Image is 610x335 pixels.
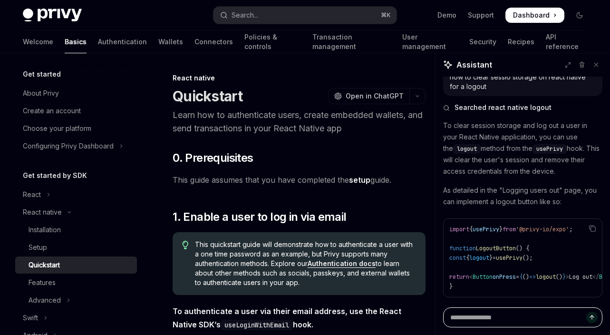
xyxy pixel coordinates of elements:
[312,30,391,53] a: Transaction management
[328,88,409,104] button: Open in ChatGPT
[23,207,62,218] div: React native
[456,59,492,70] span: Assistant
[473,226,499,233] span: usePrivy
[15,221,137,238] a: Installation
[536,145,563,153] span: usePrivy
[443,185,602,207] p: As detailed in the "Logging users out" page, you can implement a logout button like so:
[29,295,61,306] div: Advanced
[65,30,87,53] a: Basics
[455,103,552,112] span: Searched react native logout
[469,273,473,281] span: <
[443,120,602,177] p: To clear session storage and log out a user in your React Native application, you can use the met...
[15,292,137,309] button: Toggle Advanced section
[516,273,519,281] span: =
[566,273,569,281] span: >
[173,209,346,225] span: 1. Enable a user to log in via email
[23,123,91,134] div: Choose your platform
[476,245,516,252] span: LogoutButton
[29,242,47,253] div: Setup
[213,7,397,24] button: Open search
[437,10,456,20] a: Demo
[23,312,38,324] div: Swift
[29,259,60,271] div: Quickstart
[536,273,556,281] span: logout
[15,204,137,221] button: Toggle React native section
[449,273,469,281] span: return
[523,273,529,281] span: ()
[572,8,587,23] button: Toggle dark mode
[450,72,596,91] div: how to clear sessio storage on react native for a logout
[23,140,114,152] div: Configuring Privy Dashboard
[173,73,426,83] div: React native
[449,283,453,290] span: }
[468,10,494,20] a: Support
[519,273,523,281] span: {
[23,69,61,80] h5: Get started
[449,245,476,252] span: function
[349,175,370,185] a: setup
[173,88,243,105] h1: Quickstart
[29,224,61,236] div: Installation
[505,8,564,23] a: Dashboard
[586,222,599,235] button: Copy the contents from the code block
[173,108,426,135] p: Learn how to authenticate users, create embedded wallets, and send transactions in your React Nat...
[516,245,529,252] span: () {
[569,226,572,233] span: ;
[195,240,416,287] span: This quickstart guide will demonstrate how to authenticate a user with a one time password as an ...
[466,254,469,262] span: {
[15,274,137,291] a: Features
[15,138,137,155] button: Toggle Configuring Privy Dashboard section
[469,226,473,233] span: {
[469,30,496,53] a: Security
[15,102,137,119] a: Create an account
[29,277,56,288] div: Features
[381,11,391,19] span: ⌘ K
[244,30,301,53] a: Policies & controls
[546,30,587,53] a: API reference
[23,105,81,117] div: Create an account
[15,85,137,102] a: About Privy
[23,170,87,181] h5: Get started by SDK
[15,309,137,326] button: Toggle Swift section
[23,189,41,200] div: React
[15,239,137,256] a: Setup
[346,91,404,101] span: Open in ChatGPT
[173,173,426,187] span: This guide assumes that you have completed the guide.
[182,241,189,249] svg: Tip
[232,10,258,21] div: Search...
[529,273,536,281] span: =>
[562,273,566,281] span: }
[194,30,233,53] a: Connectors
[98,30,147,53] a: Authentication
[499,226,503,233] span: }
[15,120,137,137] a: Choose your platform
[493,254,496,262] span: =
[443,307,602,327] textarea: Ask a question...
[513,10,550,20] span: Dashboard
[489,254,493,262] span: }
[508,30,534,53] a: Recipes
[496,254,523,262] span: usePrivy
[457,145,477,153] span: logout
[23,88,59,99] div: About Privy
[516,226,569,233] span: '@privy-io/expo'
[15,256,137,274] a: Quickstart
[449,254,466,262] span: const
[23,9,82,22] img: dark logo
[23,30,53,53] a: Welcome
[569,273,592,281] span: Log out
[592,273,599,281] span: </
[556,273,562,281] span: ()
[15,186,137,203] button: Toggle React section
[308,259,376,268] a: Authentication docs
[503,226,516,233] span: from
[449,226,469,233] span: import
[158,30,183,53] a: Wallets
[173,150,253,166] span: 0. Prerequisites
[523,254,533,262] span: ();
[469,254,489,262] span: logout
[473,273,493,281] span: Button
[586,312,598,323] button: Send message
[493,273,516,281] span: onPress
[402,30,458,53] a: User management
